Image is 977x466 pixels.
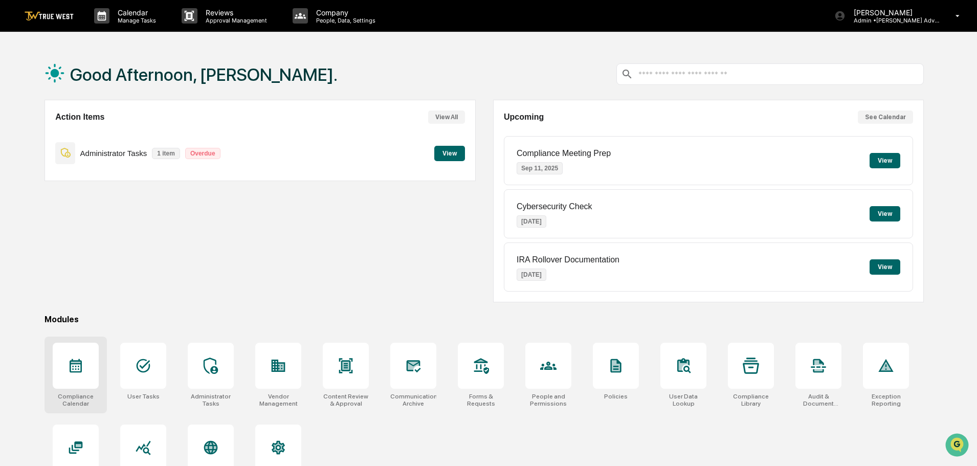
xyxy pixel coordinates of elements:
div: 🔎 [10,230,18,238]
div: Start new chat [46,78,168,88]
iframe: Open customer support [944,432,972,460]
img: Tammy Steffen [10,157,27,173]
p: Manage Tasks [109,17,161,24]
div: We're available if you need us! [46,88,141,97]
span: [DATE] [91,139,112,147]
img: 1746055101610-c473b297-6a78-478c-a979-82029cc54cd1 [10,78,29,97]
p: 1 item [152,148,180,159]
p: Compliance Meeting Prep [517,149,611,158]
div: Modules [45,315,924,324]
h1: Good Afternoon, [PERSON_NAME]. [70,64,338,85]
button: See all [159,112,186,124]
span: [PERSON_NAME] [32,167,83,175]
div: Administrator Tasks [188,393,234,407]
a: View [434,148,465,158]
span: • [85,167,88,175]
div: People and Permissions [525,393,571,407]
div: Exception Reporting [863,393,909,407]
h2: Upcoming [504,113,544,122]
div: Past conversations [10,114,69,122]
button: View [870,206,900,221]
button: View [434,146,465,161]
p: [PERSON_NAME] [846,8,941,17]
span: [DATE] [91,167,112,175]
button: View [870,259,900,275]
a: 🔎Data Lookup [6,225,69,243]
p: People, Data, Settings [308,17,381,24]
p: Overdue [185,148,220,159]
div: Content Review & Approval [323,393,369,407]
img: Tammy Steffen [10,129,27,146]
h2: Action Items [55,113,104,122]
div: Vendor Management [255,393,301,407]
p: Admin • [PERSON_NAME] Advisory Group [846,17,941,24]
a: 🗄️Attestations [70,205,131,224]
div: Communications Archive [390,393,436,407]
p: How can we help? [10,21,186,38]
p: Approval Management [197,17,272,24]
p: Calendar [109,8,161,17]
span: Attestations [84,209,127,219]
span: Pylon [102,254,124,261]
p: Administrator Tasks [80,149,147,158]
p: Company [308,8,381,17]
span: • [85,139,88,147]
div: User Tasks [127,393,160,400]
div: 🗄️ [74,210,82,218]
button: Start new chat [174,81,186,94]
div: Audit & Document Logs [795,393,841,407]
div: 🖐️ [10,210,18,218]
span: [PERSON_NAME] [32,139,83,147]
div: Compliance Library [728,393,774,407]
button: View [870,153,900,168]
p: Cybersecurity Check [517,202,592,211]
div: User Data Lookup [660,393,706,407]
span: Preclearance [20,209,66,219]
button: See Calendar [858,110,913,124]
p: IRA Rollover Documentation [517,255,619,264]
a: Powered byPylon [72,253,124,261]
p: Sep 11, 2025 [517,162,563,174]
img: logo [25,11,74,21]
p: [DATE] [517,215,546,228]
span: Data Lookup [20,229,64,239]
div: Policies [604,393,628,400]
div: Compliance Calendar [53,393,99,407]
div: Forms & Requests [458,393,504,407]
p: [DATE] [517,269,546,281]
img: 8933085812038_c878075ebb4cc5468115_72.jpg [21,78,40,97]
button: View All [428,110,465,124]
p: Reviews [197,8,272,17]
a: 🖐️Preclearance [6,205,70,224]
